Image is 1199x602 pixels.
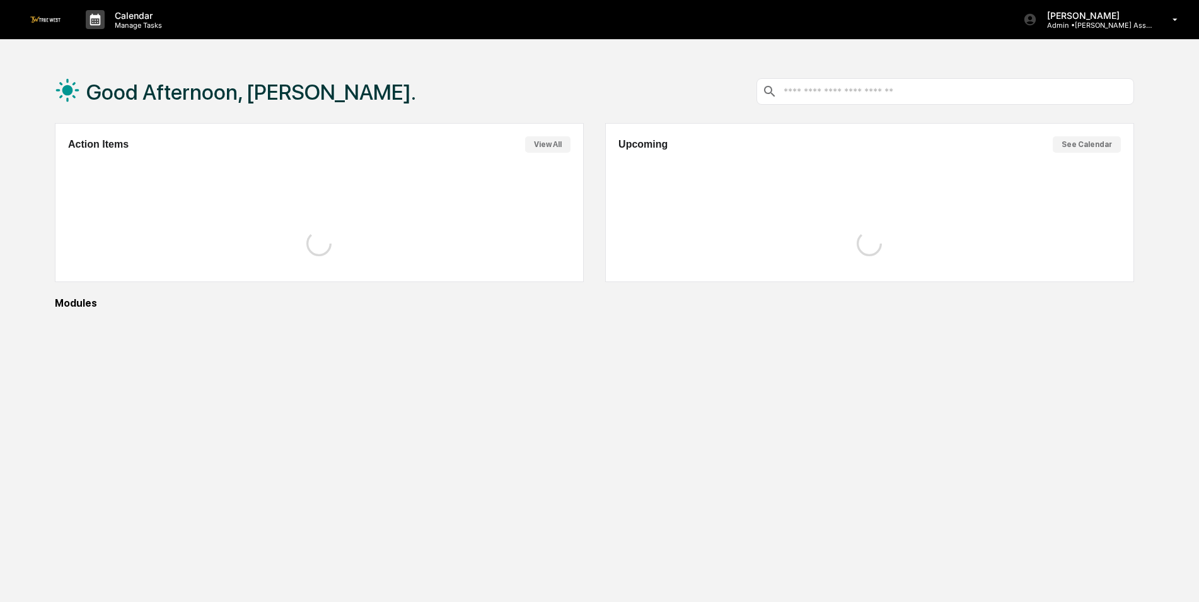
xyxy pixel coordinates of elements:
h1: Good Afternoon, [PERSON_NAME]. [86,80,416,105]
div: Modules [55,297,1134,309]
h2: Upcoming [618,139,668,150]
button: View All [525,136,571,153]
img: logo [30,16,61,22]
p: Manage Tasks [105,21,168,30]
p: Admin • [PERSON_NAME] Asset Management [1037,21,1154,30]
h2: Action Items [68,139,129,150]
button: See Calendar [1053,136,1121,153]
p: Calendar [105,10,168,21]
p: [PERSON_NAME] [1037,10,1154,21]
